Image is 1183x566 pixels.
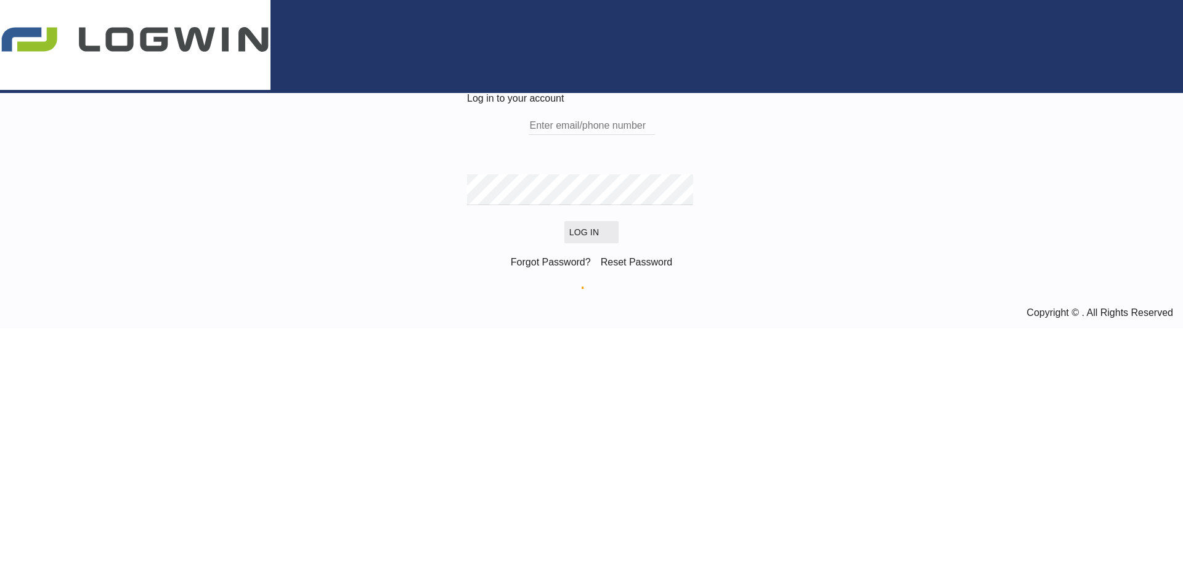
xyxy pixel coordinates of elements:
[564,221,619,243] button: LOGIN
[596,252,678,273] div: Reset Password
[506,252,596,273] div: Forgot Password?
[5,302,1178,323] div: Copyright © . All Rights Reserved
[467,93,716,104] div: Log in to your account
[529,116,655,135] input: Enter email/phone number
[700,178,715,193] md-icon: icon-eye-off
